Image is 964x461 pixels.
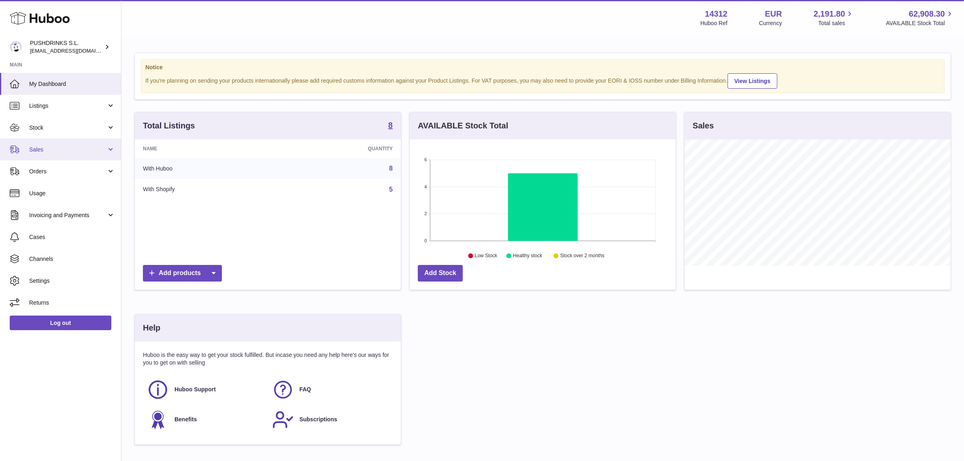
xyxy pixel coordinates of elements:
[29,190,115,197] span: Usage
[818,19,854,27] span: Total sales
[29,80,115,88] span: My Dashboard
[145,64,940,71] strong: Notice
[389,165,393,172] a: 8
[29,299,115,307] span: Returns
[418,265,463,282] a: Add Stock
[29,233,115,241] span: Cases
[389,186,393,193] a: 5
[174,416,197,423] span: Benefits
[886,19,954,27] span: AVAILABLE Stock Total
[513,253,543,259] text: Healthy stock
[10,41,22,53] img: internalAdmin-14312@internal.huboo.com
[29,102,106,110] span: Listings
[418,120,508,131] h3: AVAILABLE Stock Total
[145,72,940,89] div: If you're planning on sending your products internationally please add required customs informati...
[147,409,264,431] a: Benefits
[424,211,427,216] text: 2
[705,9,728,19] strong: 14312
[424,157,427,162] text: 6
[29,146,106,154] span: Sales
[30,47,119,54] span: [EMAIL_ADDRESS][DOMAIN_NAME]
[30,39,103,55] div: PUSHDRINKS S.L.
[29,255,115,263] span: Channels
[143,265,222,282] a: Add products
[909,9,945,19] span: 62,908.30
[135,139,278,158] th: Name
[475,253,498,259] text: Low Stock
[300,416,337,423] span: Subscriptions
[272,379,389,401] a: FAQ
[765,9,782,19] strong: EUR
[143,120,195,131] h3: Total Listings
[29,124,106,132] span: Stock
[29,211,106,219] span: Invoicing and Payments
[143,322,160,333] h3: Help
[29,277,115,285] span: Settings
[388,121,393,131] a: 8
[886,9,954,27] a: 62,908.30 AVAILABLE Stock Total
[174,386,216,393] span: Huboo Support
[10,316,111,330] a: Log out
[728,73,777,89] a: View Listings
[424,184,427,189] text: 4
[135,179,278,200] td: With Shopify
[424,238,427,243] text: 0
[693,120,714,131] h3: Sales
[143,351,393,367] p: Huboo is the easy way to get your stock fulfilled. But incase you need any help here's our ways f...
[135,158,278,179] td: With Huboo
[388,121,393,129] strong: 8
[560,253,604,259] text: Stock over 2 months
[278,139,401,158] th: Quantity
[814,9,845,19] span: 2,191.80
[147,379,264,401] a: Huboo Support
[759,19,782,27] div: Currency
[700,19,728,27] div: Huboo Ref
[300,386,311,393] span: FAQ
[29,168,106,175] span: Orders
[272,409,389,431] a: Subscriptions
[814,9,855,27] a: 2,191.80 Total sales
